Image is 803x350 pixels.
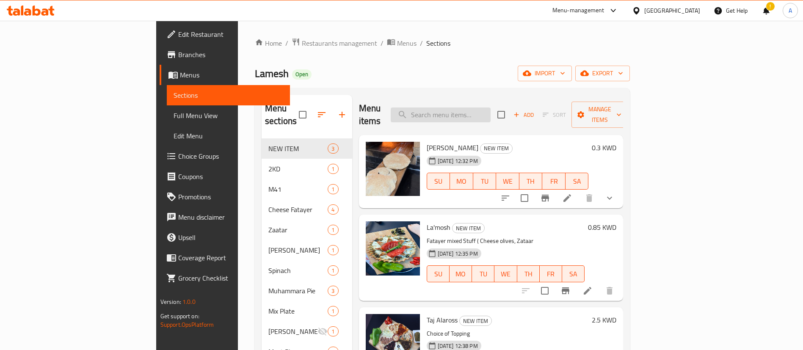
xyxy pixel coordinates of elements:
[262,240,352,260] div: [PERSON_NAME]1
[180,70,284,80] span: Menus
[510,108,537,121] span: Add item
[268,184,328,194] span: M41
[480,143,513,154] div: NEW ITEM
[167,126,290,146] a: Edit Menu
[459,316,492,326] div: NEW ITEM
[644,6,700,15] div: [GEOGRAPHIC_DATA]
[328,165,338,173] span: 1
[174,131,284,141] span: Edit Menu
[427,141,478,154] span: [PERSON_NAME]
[381,38,384,48] li: /
[160,65,290,85] a: Menus
[328,286,338,296] div: items
[789,6,792,15] span: A
[328,226,338,234] span: 1
[453,175,470,187] span: MO
[292,69,312,80] div: Open
[540,265,562,282] button: FR
[426,38,450,48] span: Sections
[397,38,417,48] span: Menus
[174,90,284,100] span: Sections
[562,265,585,282] button: SA
[160,227,290,248] a: Upsell
[524,68,565,79] span: import
[473,173,497,190] button: TU
[434,342,481,350] span: [DATE] 12:38 PM
[578,104,621,125] span: Manage items
[475,268,491,280] span: TU
[571,102,628,128] button: Manage items
[427,236,585,246] p: Fatayer mixed Stuff ( Cheese olives, Zataar
[167,105,290,126] a: Full Menu View
[516,189,533,207] span: Select to update
[178,171,284,182] span: Coupons
[542,173,566,190] button: FR
[328,307,338,315] span: 1
[566,173,589,190] button: SA
[552,6,604,16] div: Menu-management
[328,184,338,194] div: items
[328,328,338,336] span: 1
[496,173,519,190] button: WE
[328,185,338,193] span: 1
[582,68,623,79] span: export
[328,206,338,214] span: 4
[292,38,377,49] a: Restaurants management
[430,175,447,187] span: SU
[268,225,328,235] div: Zaatar
[268,306,328,316] span: Mix Plate
[588,221,616,233] h6: 0.85 KWD
[160,268,290,288] a: Grocery Checklist
[387,38,417,49] a: Menus
[480,143,512,153] span: NEW ITEM
[160,207,290,227] a: Menu disclaimer
[268,245,328,255] div: Labneh Fatayer
[592,142,616,154] h6: 0.3 KWD
[518,66,572,81] button: import
[592,314,616,326] h6: 2.5 KWD
[167,85,290,105] a: Sections
[328,245,338,255] div: items
[494,265,517,282] button: WE
[328,164,338,174] div: items
[499,175,516,187] span: WE
[332,105,352,125] button: Add section
[262,301,352,321] div: Mix Plate1
[160,146,290,166] a: Choice Groups
[543,268,559,280] span: FR
[535,188,555,208] button: Branch-specific-item
[566,268,581,280] span: SA
[262,199,352,220] div: Cheese Fatayer4
[262,220,352,240] div: Zaatar1
[328,287,338,295] span: 3
[268,326,317,336] span: [PERSON_NAME]
[599,188,620,208] button: show more
[427,328,589,339] p: Choice of Topping
[268,326,317,336] div: Kaak Lebnani
[262,281,352,301] div: Muhammara Pie3
[328,267,338,275] span: 1
[328,306,338,316] div: items
[427,221,450,234] span: La'mosh
[569,175,585,187] span: SA
[268,204,328,215] span: Cheese Fatayer
[312,105,332,125] span: Sort sections
[519,173,543,190] button: TH
[160,311,199,322] span: Get support on:
[268,265,328,276] div: Spinach
[268,286,328,296] span: Muhammara Pie
[427,265,450,282] button: SU
[160,296,181,307] span: Version:
[366,221,420,276] img: La'mosh
[302,38,377,48] span: Restaurants management
[294,106,312,124] span: Select all sections
[492,106,510,124] span: Select section
[430,268,446,280] span: SU
[328,246,338,254] span: 1
[328,204,338,215] div: items
[262,159,352,179] div: 2KD1
[477,175,493,187] span: TU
